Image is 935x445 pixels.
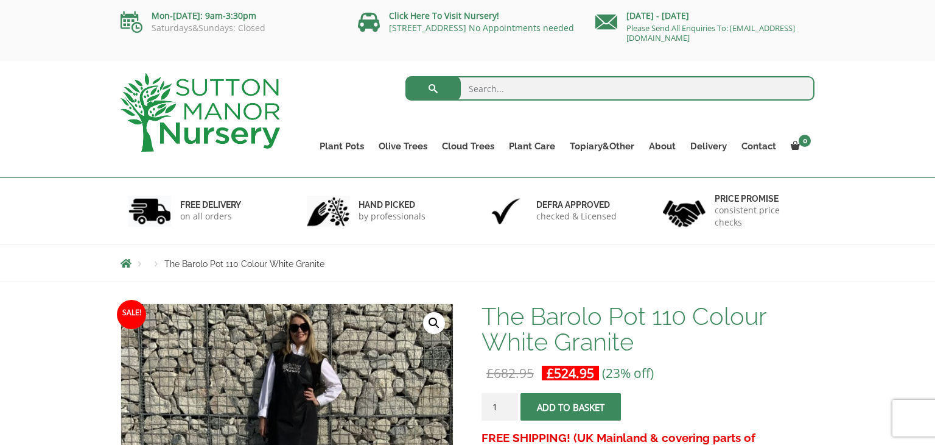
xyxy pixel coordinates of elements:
a: Plant Care [502,138,562,155]
h6: hand picked [359,199,425,210]
a: Topiary&Other [562,138,642,155]
p: by professionals [359,210,425,222]
a: About [642,138,683,155]
a: Contact [734,138,783,155]
a: Olive Trees [371,138,435,155]
a: View full-screen image gallery [423,312,445,334]
a: [STREET_ADDRESS] No Appointments needed [389,22,574,34]
span: The Barolo Pot 110 Colour White Granite [164,259,324,269]
p: [DATE] - [DATE] [595,9,814,23]
img: logo [121,73,280,152]
span: £ [547,365,554,382]
h1: The Barolo Pot 110 Colour White Granite [482,304,814,355]
p: Mon-[DATE]: 9am-3:30pm [121,9,340,23]
p: on all orders [180,210,241,222]
h6: Defra approved [536,199,617,210]
input: Product quantity [482,393,518,421]
a: Delivery [683,138,734,155]
img: 4.jpg [663,193,706,230]
a: 0 [783,138,814,155]
img: 3.jpg [485,196,527,227]
p: Saturdays&Sundays: Closed [121,23,340,33]
button: Add to basket [520,393,621,421]
a: Please Send All Enquiries To: [EMAIL_ADDRESS][DOMAIN_NAME] [626,23,795,43]
img: 1.jpg [128,196,171,227]
p: consistent price checks [715,204,807,229]
span: £ [486,365,494,382]
a: Click Here To Visit Nursery! [389,10,499,21]
bdi: 524.95 [547,365,594,382]
input: Search... [405,76,815,101]
span: 0 [799,135,811,147]
nav: Breadcrumbs [121,258,814,268]
span: (23% off) [602,365,654,382]
a: Cloud Trees [435,138,502,155]
h6: Price promise [715,193,807,204]
span: Sale! [117,300,146,329]
h6: FREE DELIVERY [180,199,241,210]
img: 2.jpg [307,196,349,227]
p: checked & Licensed [536,210,617,222]
bdi: 682.95 [486,365,534,382]
a: Plant Pots [312,138,371,155]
